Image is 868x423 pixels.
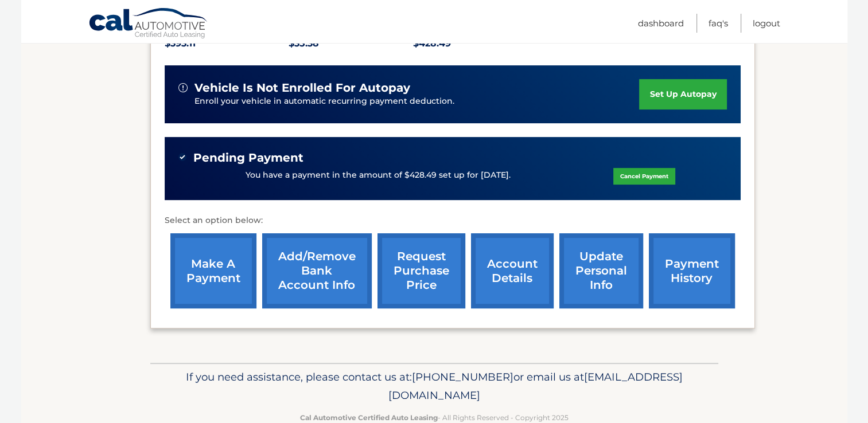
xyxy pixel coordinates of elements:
[262,233,372,308] a: Add/Remove bank account info
[194,95,640,108] p: Enroll your vehicle in automatic recurring payment deduction.
[178,83,188,92] img: alert-white.svg
[613,168,675,185] a: Cancel Payment
[300,413,438,422] strong: Cal Automotive Certified Auto Leasing
[165,214,741,228] p: Select an option below:
[377,233,465,308] a: request purchase price
[170,233,256,308] a: make a payment
[88,7,209,41] a: Cal Automotive
[158,368,711,405] p: If you need assistance, please contact us at: or email us at
[193,151,303,165] span: Pending Payment
[639,79,726,109] a: set up autopay
[559,233,643,308] a: update personal info
[388,370,683,402] span: [EMAIL_ADDRESS][DOMAIN_NAME]
[638,14,684,33] a: Dashboard
[178,153,186,161] img: check-green.svg
[412,370,513,383] span: [PHONE_NUMBER]
[753,14,780,33] a: Logout
[709,14,728,33] a: FAQ's
[194,81,410,95] span: vehicle is not enrolled for autopay
[471,233,554,308] a: account details
[246,169,511,182] p: You have a payment in the amount of $428.49 set up for [DATE].
[649,233,735,308] a: payment history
